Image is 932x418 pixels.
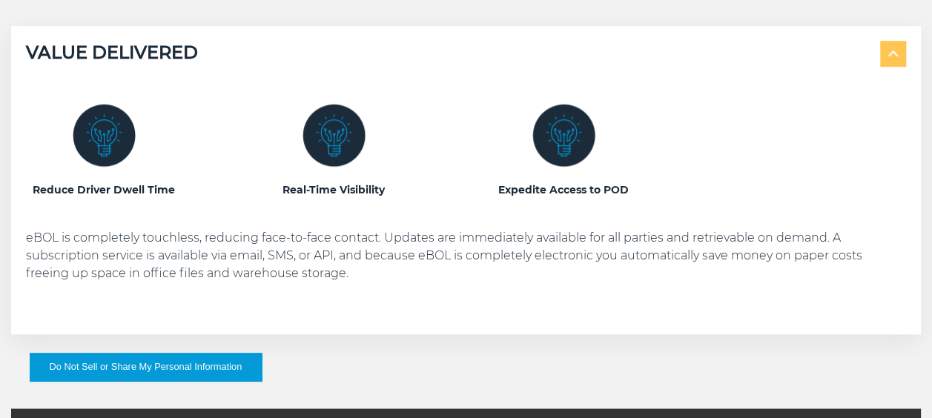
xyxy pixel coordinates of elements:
[486,180,641,199] h3: Expedite Access to POD
[888,50,898,56] img: arrow
[256,180,412,199] h3: Real-Time Visibility
[26,41,198,67] h5: VALUE DELIVERED
[26,229,906,282] p: eBOL is completely touchless, reducing face-to-face contact. Updates are immediately available fo...
[30,353,262,381] button: Do Not Sell or Share My Personal Information
[26,180,182,199] h3: Reduce Driver Dwell Time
